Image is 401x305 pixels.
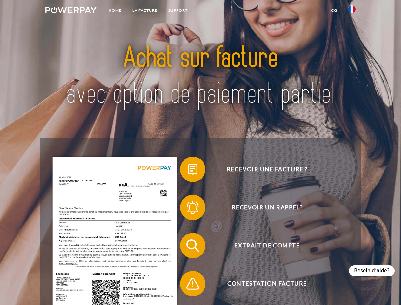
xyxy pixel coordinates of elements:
img: qb_bill.svg [185,161,201,177]
button: Extrait de compte [180,233,345,258]
button: Recevoir un rappel? [180,195,345,220]
button: Recevoir une facture ? [180,157,345,182]
img: fr [348,5,356,13]
span: Extrait de compte [189,233,345,258]
div: Besoin d’aide? [349,265,395,276]
img: qb_warning.svg [185,276,201,292]
a: CG [326,5,343,16]
img: qb_bell.svg [185,200,201,215]
img: logo-powerpay-white.svg [45,7,97,13]
a: Home [103,5,127,16]
a: LA FACTURE [127,5,163,16]
span: Recevoir un rappel? [189,195,345,220]
span: Recevoir une facture ? [189,157,345,182]
span: Contestation Facture [189,271,345,296]
a: Support [163,5,193,16]
img: title-powerpay_fr.svg [61,30,340,122]
img: qb_search.svg [185,238,201,254]
button: Contestation Facture [180,271,345,296]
